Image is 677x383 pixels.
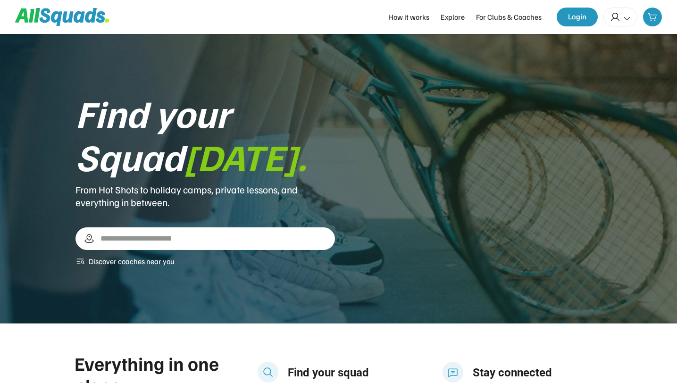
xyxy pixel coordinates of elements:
div: Find your Squad [75,91,335,178]
div: Explore [441,11,465,23]
div: From Hot Shots to holiday camps, private lessons, and everything in between. [75,183,335,208]
div: How it works [388,11,429,23]
div: Find your squad [288,366,409,380]
button: Login [557,8,598,26]
font: [DATE]. [184,133,307,180]
div: Stay connected [473,366,593,380]
div: For Clubs & Coaches [476,11,542,23]
div: Discover coaches near you [89,256,175,267]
